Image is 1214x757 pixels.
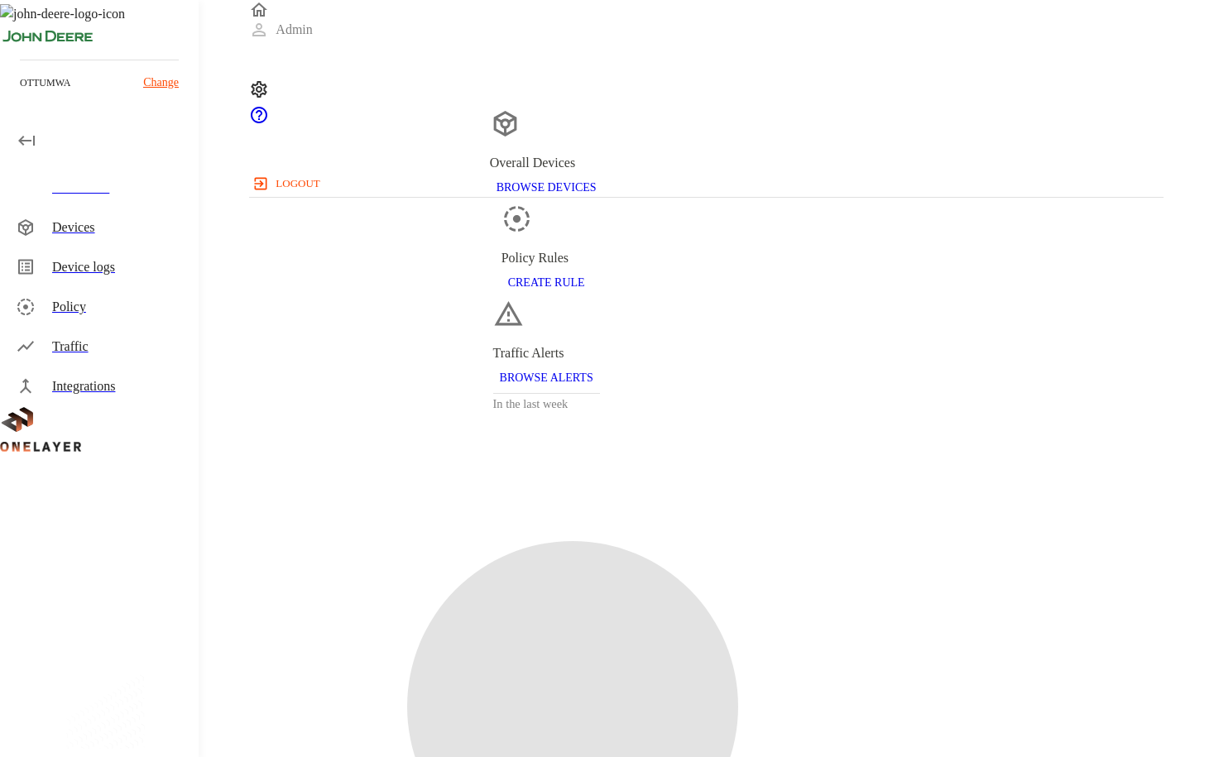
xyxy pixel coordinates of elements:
a: logout [249,170,1163,197]
a: BROWSE ALERTS [493,370,600,384]
button: BROWSE ALERTS [493,363,600,394]
a: onelayer-support [249,113,269,127]
p: Admin [276,20,312,40]
a: CREATE RULE [501,275,592,289]
span: Support Portal [249,113,269,127]
div: Traffic Alerts [493,343,600,363]
button: CREATE RULE [501,268,592,299]
h3: In the last week [493,394,600,414]
button: logout [249,170,326,197]
div: Policy Rules [501,248,592,268]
